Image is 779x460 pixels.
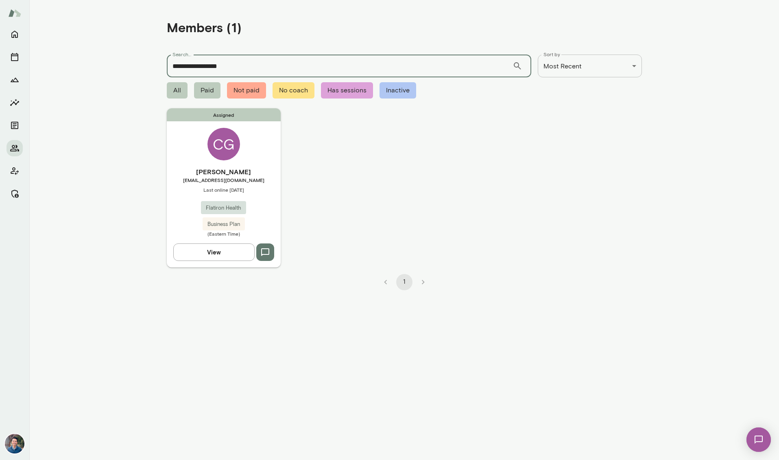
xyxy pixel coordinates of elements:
span: Has sessions [321,82,373,99]
button: Home [7,26,23,42]
button: View [173,243,255,261]
h6: [PERSON_NAME] [167,167,281,177]
label: Sort by [543,51,560,58]
span: (Eastern Time) [167,230,281,237]
button: Client app [7,163,23,179]
div: CG [207,128,240,160]
span: Last online [DATE] [167,186,281,193]
label: Search... [172,51,191,58]
span: Not paid [227,82,266,99]
button: Manage [7,186,23,202]
button: Sessions [7,49,23,65]
button: Insights [7,94,23,111]
div: pagination [167,267,642,290]
nav: pagination navigation [376,274,432,290]
button: page 1 [396,274,412,290]
span: [EMAIL_ADDRESS][DOMAIN_NAME] [167,177,281,183]
span: Flatiron Health [201,204,246,212]
img: Alex Yu [5,434,24,453]
span: No coach [273,82,314,99]
span: Paid [194,82,220,99]
span: Business Plan [203,220,245,228]
span: Assigned [167,108,281,121]
img: Mento [8,5,21,21]
button: Documents [7,117,23,134]
button: Growth Plan [7,72,23,88]
div: Most Recent [538,55,642,77]
span: Inactive [380,82,416,99]
span: All [167,82,188,99]
button: Members [7,140,23,156]
h4: Members (1) [167,20,242,35]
